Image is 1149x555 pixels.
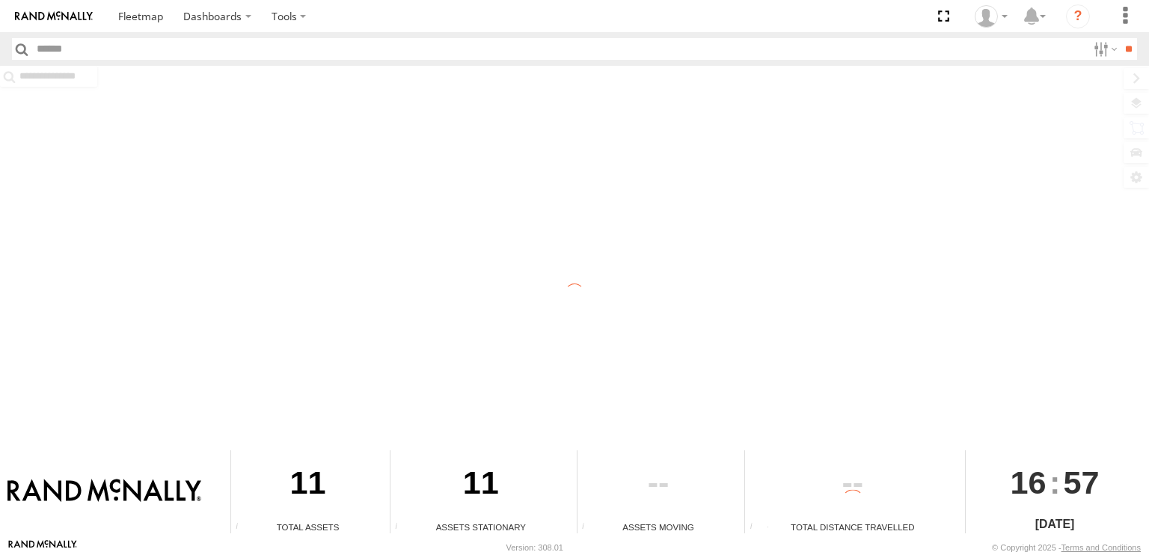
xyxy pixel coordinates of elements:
[506,543,563,552] div: Version: 308.01
[1064,450,1100,515] span: 57
[577,522,600,533] div: Total number of assets current in transit.
[745,522,767,533] div: Total distance travelled by all assets within specified date range and applied filters
[966,450,1143,515] div: :
[745,521,960,533] div: Total Distance Travelled
[15,11,93,22] img: rand-logo.svg
[7,479,201,504] img: Rand McNally
[1011,450,1047,515] span: 16
[390,521,571,533] div: Assets Stationary
[231,522,254,533] div: Total number of Enabled Assets
[1061,543,1141,552] a: Terms and Conditions
[1066,4,1090,28] i: ?
[1088,38,1120,60] label: Search Filter Options
[390,450,571,521] div: 11
[577,521,740,533] div: Assets Moving
[231,450,384,521] div: 11
[8,540,77,555] a: Visit our Website
[992,543,1141,552] div: © Copyright 2025 -
[231,521,384,533] div: Total Assets
[969,5,1013,28] div: Valeo Dash
[390,522,413,533] div: Total number of assets current stationary.
[966,515,1143,533] div: [DATE]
